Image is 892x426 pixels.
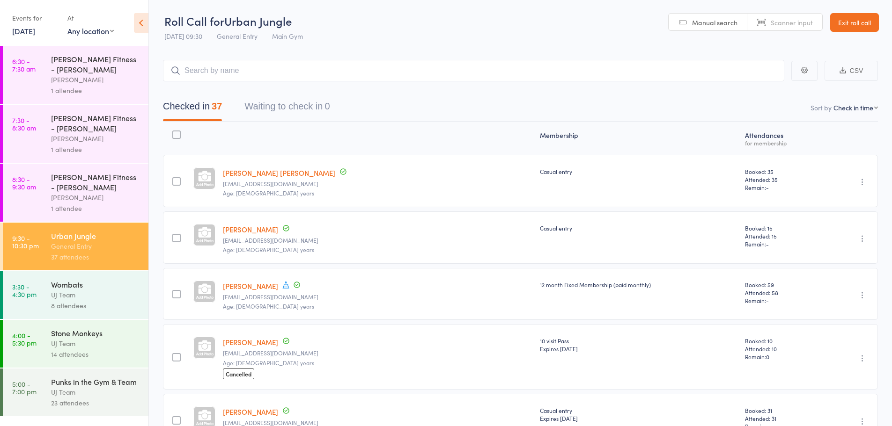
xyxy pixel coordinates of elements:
[217,31,258,41] span: General Entry
[51,397,140,408] div: 23 attendees
[3,368,148,416] a: 5:00 -7:00 pmPunks in the Gym & TeamUJ Team23 attendees
[540,167,737,175] div: Casual entry
[12,26,35,36] a: [DATE]
[51,328,140,338] div: Stone Monkeys
[67,26,114,36] div: Any location
[771,18,813,27] span: Scanner input
[536,126,741,151] div: Membership
[163,96,222,121] button: Checked in37
[766,240,769,248] span: -
[324,101,330,111] div: 0
[745,281,818,289] span: Booked: 59
[12,175,36,190] time: 8:30 - 9:30 am
[540,406,737,422] div: Casual entry
[12,58,36,72] time: 6:30 - 7:30 am
[766,183,769,191] span: -
[51,289,140,300] div: UJ Team
[51,144,140,155] div: 1 attendee
[223,168,335,178] a: [PERSON_NAME] [PERSON_NAME]
[51,300,140,311] div: 8 attendees
[12,380,37,395] time: 5:00 - 7:00 pm
[51,54,140,74] div: [PERSON_NAME] Fitness - [PERSON_NAME]
[51,231,140,241] div: Urban Jungle
[164,13,224,29] span: Roll Call for
[745,140,818,146] div: for membership
[51,279,140,289] div: Wombats
[3,164,148,222] a: 8:30 -9:30 am[PERSON_NAME] Fitness - [PERSON_NAME][PERSON_NAME]1 attendee
[741,126,822,151] div: Atten­dances
[745,406,818,414] span: Booked: 31
[745,175,818,183] span: Attended: 35
[212,101,222,111] div: 37
[223,181,532,187] small: jacksonlevay@hotmail.com
[3,46,148,104] a: 6:30 -7:30 am[PERSON_NAME] Fitness - [PERSON_NAME][PERSON_NAME]1 attendee
[51,113,140,133] div: [PERSON_NAME] Fitness - [PERSON_NAME]
[12,116,36,131] time: 7:30 - 8:30 am
[833,103,873,112] div: Check in time
[12,332,37,347] time: 4:00 - 5:30 pm
[745,289,818,296] span: Attended: 58
[223,245,314,253] span: Age: [DEMOGRAPHIC_DATA] years
[223,419,532,426] small: Astward.jw@gmail.com
[51,133,140,144] div: [PERSON_NAME]
[745,183,818,191] span: Remain:
[223,359,314,367] span: Age: [DEMOGRAPHIC_DATA] years
[540,414,737,422] div: Expires [DATE]
[223,281,278,291] a: [PERSON_NAME]
[12,234,39,249] time: 9:30 - 10:30 pm
[745,240,818,248] span: Remain:
[540,224,737,232] div: Casual entry
[745,345,818,353] span: Attended: 10
[51,172,140,192] div: [PERSON_NAME] Fitness - [PERSON_NAME]
[3,320,148,368] a: 4:00 -5:30 pmStone MonkeysUJ Team14 attendees
[51,252,140,262] div: 37 attendees
[12,10,58,26] div: Events for
[745,296,818,304] span: Remain:
[223,294,532,300] small: simon.argue32@gmail.com
[12,283,37,298] time: 3:30 - 4:30 pm
[540,345,737,353] div: Expires [DATE]
[223,189,314,197] span: Age: [DEMOGRAPHIC_DATA] years
[540,337,737,353] div: 10 visit Pass
[745,232,818,240] span: Attended: 15
[223,407,278,417] a: [PERSON_NAME]
[766,296,769,304] span: -
[745,224,818,232] span: Booked: 15
[51,387,140,397] div: UJ Team
[766,353,769,361] span: 0
[223,237,532,244] small: wei7iiiiii@gmail.com
[51,376,140,387] div: Punks in the Gym & Team
[51,192,140,203] div: [PERSON_NAME]
[223,350,532,356] small: simonobern@gmail.com
[51,338,140,349] div: UJ Team
[51,74,140,85] div: [PERSON_NAME]
[3,223,148,270] a: 9:30 -10:30 pmUrban JungleGeneral Entry37 attendees
[745,353,818,361] span: Remain:
[224,13,292,29] span: Urban Jungle
[164,31,202,41] span: [DATE] 09:30
[223,302,314,310] span: Age: [DEMOGRAPHIC_DATA] years
[51,349,140,360] div: 14 attendees
[223,224,278,234] a: [PERSON_NAME]
[272,31,303,41] span: Main Gym
[745,337,818,345] span: Booked: 10
[745,414,818,422] span: Attended: 31
[67,10,114,26] div: At
[825,61,878,81] button: CSV
[830,13,879,32] a: Exit roll call
[3,105,148,163] a: 7:30 -8:30 am[PERSON_NAME] Fitness - [PERSON_NAME][PERSON_NAME]1 attendee
[51,85,140,96] div: 1 attendee
[244,96,330,121] button: Waiting to check in0
[3,271,148,319] a: 3:30 -4:30 pmWombatsUJ Team8 attendees
[223,337,278,347] a: [PERSON_NAME]
[163,60,784,81] input: Search by name
[692,18,737,27] span: Manual search
[540,281,737,289] div: 12 month Fixed Membership (paid monthly)
[51,241,140,252] div: General Entry
[745,167,818,175] span: Booked: 35
[51,203,140,214] div: 1 attendee
[811,103,832,112] label: Sort by
[223,368,254,379] span: Cancelled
